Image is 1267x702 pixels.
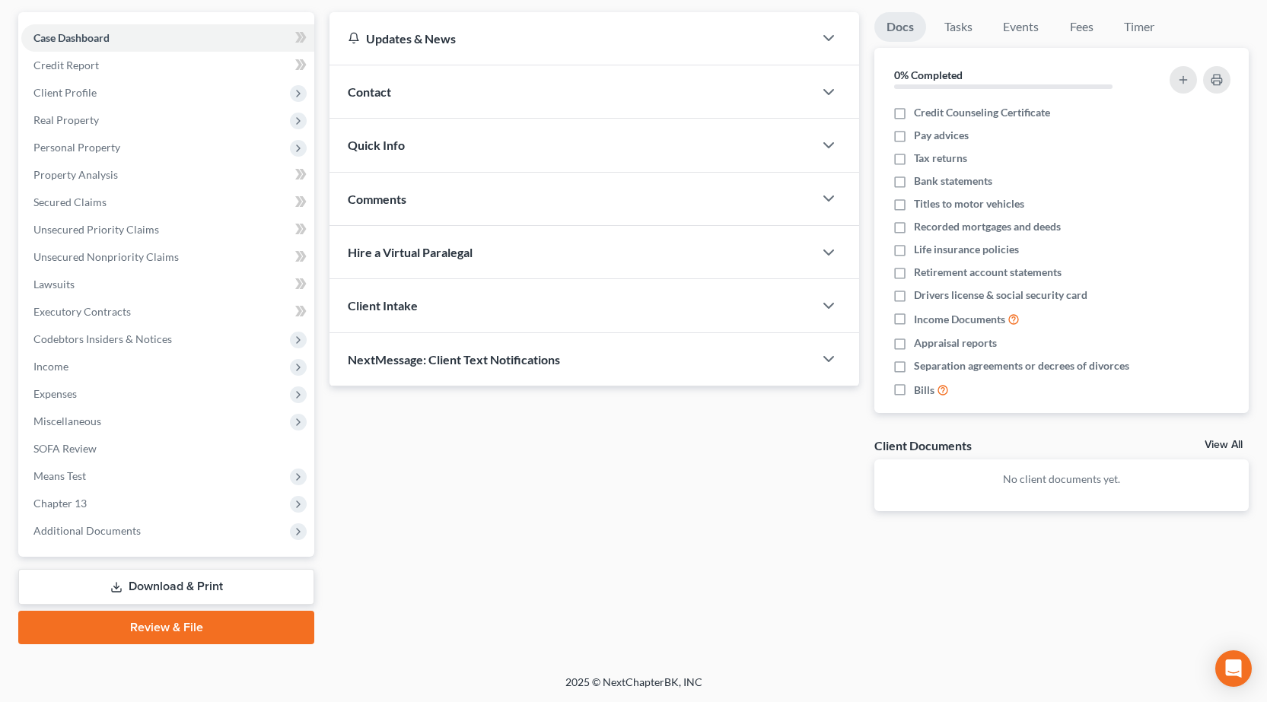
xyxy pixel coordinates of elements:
a: Unsecured Priority Claims [21,216,314,243]
span: Property Analysis [33,168,118,181]
span: Bills [914,383,934,398]
span: Separation agreements or decrees of divorces [914,358,1129,373]
span: Real Property [33,113,99,126]
span: Unsecured Priority Claims [33,223,159,236]
span: Income Documents [914,312,1005,327]
span: Pay advices [914,128,969,143]
span: Codebtors Insiders & Notices [33,332,172,345]
a: Executory Contracts [21,298,314,326]
div: Open Intercom Messenger [1215,650,1252,687]
span: Expenses [33,387,77,400]
span: Contact [348,84,391,99]
span: Life insurance policies [914,242,1019,257]
span: Client Profile [33,86,97,99]
span: Quick Info [348,138,405,152]
span: Recorded mortgages and deeds [914,219,1061,234]
a: Unsecured Nonpriority Claims [21,243,314,271]
span: Titles to motor vehicles [914,196,1024,211]
div: 2025 © NextChapterBK, INC [200,675,1068,702]
a: Tasks [932,12,985,42]
strong: 0% Completed [894,68,963,81]
span: Appraisal reports [914,335,997,351]
p: No client documents yet. [887,472,1237,487]
a: Case Dashboard [21,24,314,52]
a: Download & Print [18,569,314,605]
a: Secured Claims [21,189,314,216]
div: Updates & News [348,30,795,46]
span: Lawsuits [33,278,75,291]
a: View All [1205,440,1243,450]
span: Unsecured Nonpriority Claims [33,250,179,263]
a: Review & File [18,611,314,644]
span: Client Intake [348,298,418,313]
span: Personal Property [33,141,120,154]
a: Property Analysis [21,161,314,189]
span: SOFA Review [33,442,97,455]
a: Lawsuits [21,271,314,298]
span: Miscellaneous [33,415,101,427]
span: Credit Counseling Certificate [914,105,1050,120]
span: NextMessage: Client Text Notifications [348,352,560,367]
span: Executory Contracts [33,305,131,318]
span: Credit Report [33,59,99,71]
div: Client Documents [874,437,972,453]
span: Chapter 13 [33,497,87,510]
span: Additional Documents [33,524,141,537]
a: Credit Report [21,52,314,79]
a: Timer [1112,12,1167,42]
a: Events [991,12,1051,42]
span: Hire a Virtual Paralegal [348,245,473,259]
span: Income [33,360,68,373]
a: Fees [1057,12,1106,42]
span: Retirement account statements [914,265,1062,280]
a: SOFA Review [21,435,314,462]
span: Drivers license & social security card [914,287,1087,303]
span: Comments [348,192,406,206]
span: Case Dashboard [33,31,110,44]
a: Docs [874,12,926,42]
span: Means Test [33,469,86,482]
span: Bank statements [914,173,992,189]
span: Secured Claims [33,195,107,208]
span: Tax returns [914,151,967,166]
